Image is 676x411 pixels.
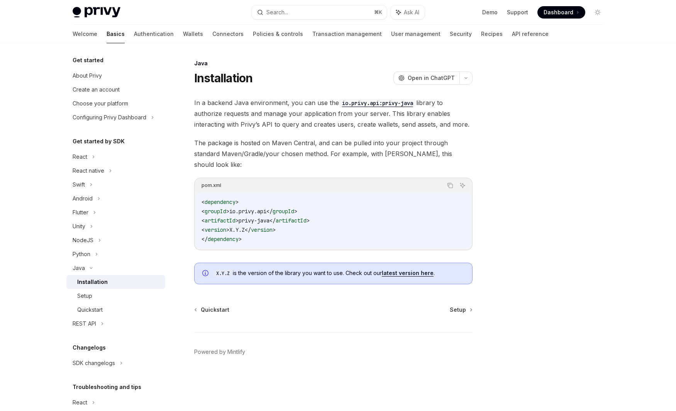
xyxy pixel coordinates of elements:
[213,270,233,277] code: X.Y.Z
[544,8,573,16] span: Dashboard
[77,305,103,314] div: Quickstart
[66,69,165,83] a: About Privy
[307,217,310,224] span: >
[66,97,165,110] a: Choose your platform
[507,8,528,16] a: Support
[66,275,165,289] a: Installation
[202,208,205,215] span: <
[73,208,88,217] div: Flutter
[205,226,226,233] span: version
[266,208,273,215] span: </
[73,137,125,146] h5: Get started by SDK
[73,250,90,259] div: Python
[239,236,242,243] span: >
[457,180,468,190] button: Ask AI
[251,226,273,233] span: version
[450,306,466,314] span: Setup
[312,25,382,43] a: Transaction management
[73,56,103,65] h5: Get started
[393,71,459,85] button: Open in ChatGPT
[73,398,87,407] div: React
[276,217,307,224] span: artifactId
[339,99,416,107] a: io.privy.api:privy-java
[205,217,235,224] span: artifactId
[482,8,498,16] a: Demo
[194,59,473,67] div: Java
[481,25,503,43] a: Recipes
[73,222,85,231] div: Unity
[73,236,93,245] div: NodeJS
[294,208,297,215] span: >
[208,236,239,243] span: dependency
[194,97,473,130] span: In a backend Java environment, you can use the library to authorize requests and manage your appl...
[73,166,104,175] div: React native
[195,306,229,314] a: Quickstart
[253,25,303,43] a: Policies & controls
[202,270,210,278] svg: Info
[183,25,203,43] a: Wallets
[391,25,441,43] a: User management
[73,180,85,189] div: Swift
[66,83,165,97] a: Create an account
[374,9,382,15] span: ⌘ K
[202,217,205,224] span: <
[537,6,585,19] a: Dashboard
[73,319,96,328] div: REST API
[235,217,239,224] span: >
[73,25,97,43] a: Welcome
[226,226,229,233] span: >
[73,71,102,80] div: About Privy
[73,7,120,18] img: light logo
[213,269,464,277] span: is the version of the library you want to use. Check out our .
[245,226,251,233] span: </
[202,236,208,243] span: </
[66,289,165,303] a: Setup
[450,306,472,314] a: Setup
[229,208,266,215] span: io.privy.api
[450,25,472,43] a: Security
[205,199,235,206] span: dependency
[77,291,92,301] div: Setup
[73,99,128,108] div: Choose your platform
[134,25,174,43] a: Authentication
[273,226,276,233] span: >
[73,382,141,392] h5: Troubleshooting and tips
[266,8,288,17] div: Search...
[391,5,425,19] button: Ask AI
[235,199,239,206] span: >
[202,199,205,206] span: <
[512,25,549,43] a: API reference
[201,306,229,314] span: Quickstart
[591,6,604,19] button: Toggle dark mode
[194,71,253,85] h1: Installation
[194,138,473,170] span: The package is hosted on Maven Central, and can be pulled into your project through standard Mave...
[73,194,93,203] div: Android
[194,348,245,356] a: Powered by Mintlify
[239,217,269,224] span: privy-java
[382,270,434,277] a: latest version here
[226,208,229,215] span: >
[77,277,108,287] div: Installation
[73,343,106,352] h5: Changelogs
[66,303,165,317] a: Quickstart
[73,113,146,122] div: Configuring Privy Dashboard
[229,226,245,233] span: X.Y.Z
[107,25,125,43] a: Basics
[404,8,419,16] span: Ask AI
[205,208,226,215] span: groupId
[408,74,455,82] span: Open in ChatGPT
[73,263,85,273] div: Java
[202,180,221,190] div: pom.xml
[252,5,387,19] button: Search...⌘K
[269,217,276,224] span: </
[73,358,115,368] div: SDK changelogs
[73,85,120,94] div: Create an account
[202,226,205,233] span: <
[73,152,87,161] div: React
[212,25,244,43] a: Connectors
[445,180,455,190] button: Copy the contents from the code block
[273,208,294,215] span: groupId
